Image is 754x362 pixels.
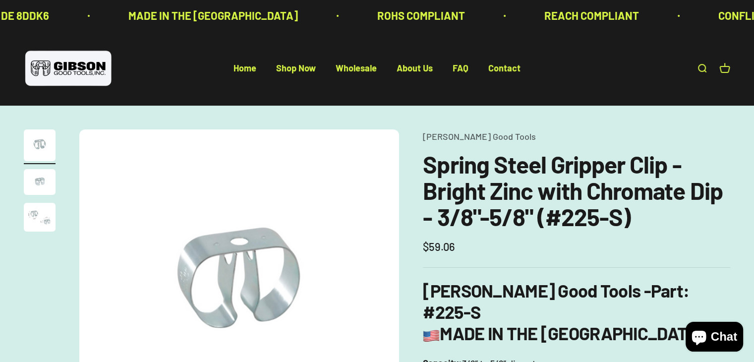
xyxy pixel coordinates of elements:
button: Go to item 1 [24,129,56,164]
a: Contact [488,63,521,74]
button: Go to item 3 [24,203,56,235]
button: Go to item 2 [24,169,56,198]
a: FAQ [453,63,468,74]
inbox-online-store-chat: Shopify online store chat [683,322,746,354]
span: Part [651,280,683,301]
img: close up of a spring steel gripper clip, tool clip, durable, secure holding, Excellent corrosion ... [24,203,56,232]
b: MADE IN THE [GEOGRAPHIC_DATA] [423,322,721,344]
a: Shop Now [276,63,316,74]
h1: Spring Steel Gripper Clip - Bright Zinc with Chromate Dip - 3/8"-5/8" (#225-S) [423,151,730,230]
a: [PERSON_NAME] Good Tools [423,131,536,142]
p: ROHS COMPLIANT [337,7,425,24]
a: About Us [397,63,433,74]
img: close up of a spring steel gripper clip, tool clip, durable, secure holding, Excellent corrosion ... [24,169,56,195]
a: Home [233,63,256,74]
p: REACH COMPLIANT [504,7,599,24]
a: Wholesale [336,63,377,74]
strong: : #225-S [423,280,689,322]
img: Spring Steel Gripper Clip - Bright Zinc with Chromate Dip - 3/8"-5/8" (#225-S) [24,129,56,161]
p: MADE IN THE [GEOGRAPHIC_DATA] [88,7,258,24]
b: [PERSON_NAME] Good Tools - [423,280,683,301]
sale-price: $59.06 [423,238,455,255]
